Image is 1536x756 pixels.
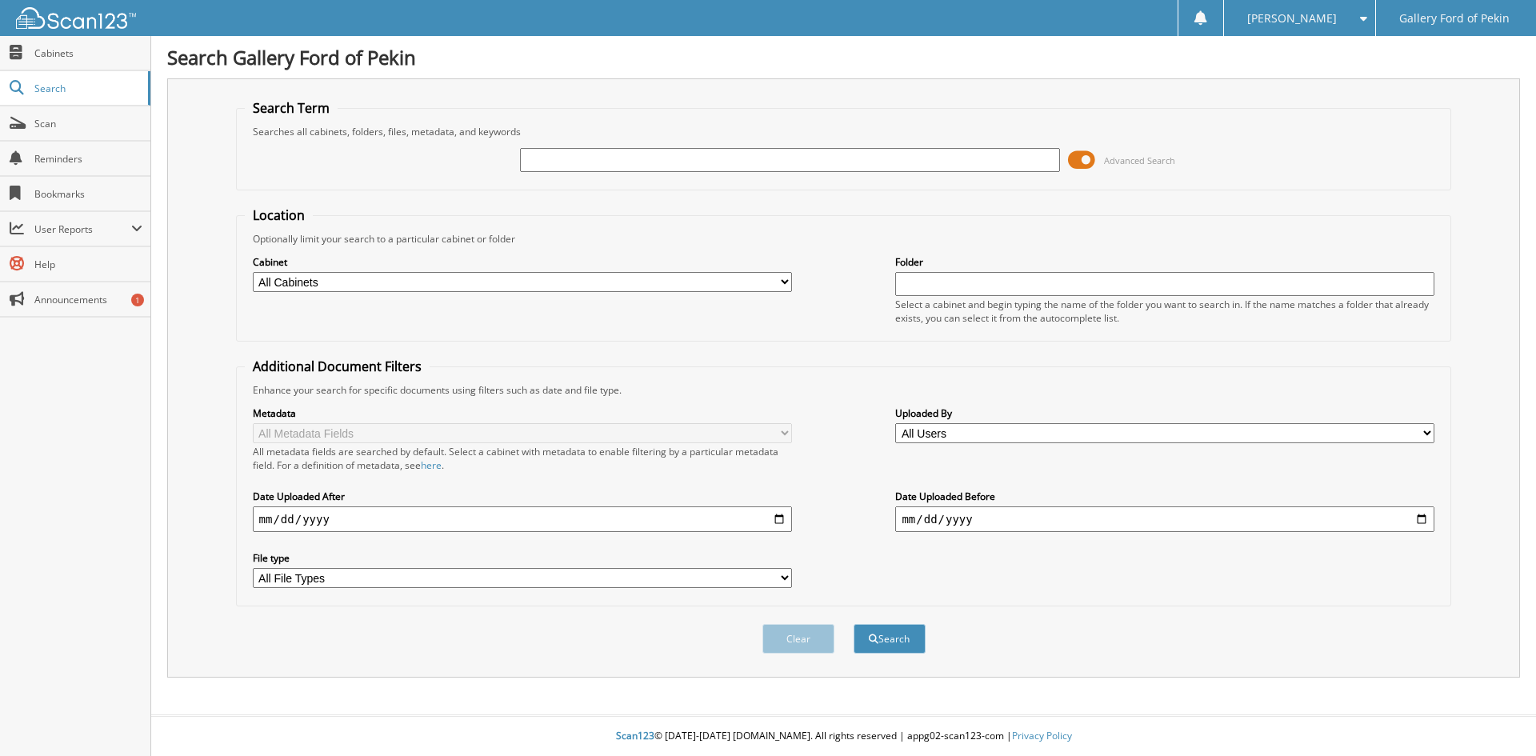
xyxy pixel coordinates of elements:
div: Searches all cabinets, folders, files, metadata, and keywords [245,125,1443,138]
legend: Additional Document Filters [245,358,430,375]
label: File type [253,551,792,565]
span: Announcements [34,293,142,306]
label: Uploaded By [895,406,1434,420]
legend: Location [245,206,313,224]
span: User Reports [34,222,131,236]
span: Advanced Search [1104,154,1175,166]
label: Date Uploaded Before [895,490,1434,503]
div: © [DATE]-[DATE] [DOMAIN_NAME]. All rights reserved | appg02-scan123-com | [151,717,1536,756]
span: Bookmarks [34,187,142,201]
span: [PERSON_NAME] [1247,14,1337,23]
button: Clear [762,624,834,654]
div: Optionally limit your search to a particular cabinet or folder [245,232,1443,246]
div: 1 [131,294,144,306]
label: Folder [895,255,1434,269]
span: Scan [34,117,142,130]
input: start [253,506,792,532]
label: Cabinet [253,255,792,269]
span: Search [34,82,140,95]
img: scan123-logo-white.svg [16,7,136,29]
div: All metadata fields are searched by default. Select a cabinet with metadata to enable filtering b... [253,445,792,472]
h1: Search Gallery Ford of Pekin [167,44,1520,70]
span: Scan123 [616,729,654,742]
span: Reminders [34,152,142,166]
legend: Search Term [245,99,338,117]
div: Enhance your search for specific documents using filters such as date and file type. [245,383,1443,397]
button: Search [854,624,926,654]
label: Date Uploaded After [253,490,792,503]
label: Metadata [253,406,792,420]
input: end [895,506,1434,532]
div: Select a cabinet and begin typing the name of the folder you want to search in. If the name match... [895,298,1434,325]
a: Privacy Policy [1012,729,1072,742]
a: here [421,458,442,472]
span: Gallery Ford of Pekin [1399,14,1510,23]
span: Cabinets [34,46,142,60]
span: Help [34,258,142,271]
